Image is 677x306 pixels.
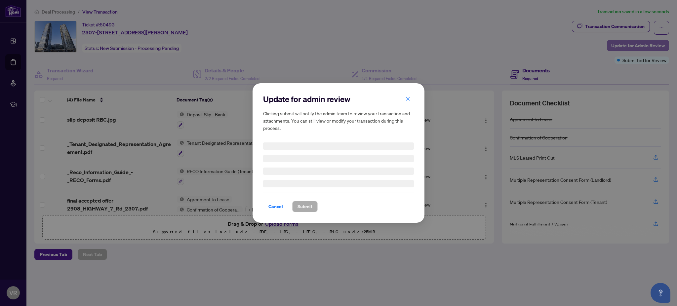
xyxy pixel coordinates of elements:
[263,201,288,212] button: Cancel
[651,283,670,303] button: Open asap
[263,94,414,104] h2: Update for admin review
[406,96,410,101] span: close
[292,201,318,212] button: Submit
[263,110,414,132] h5: Clicking submit will notify the admin team to review your transaction and attachments. You can st...
[268,201,283,212] span: Cancel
